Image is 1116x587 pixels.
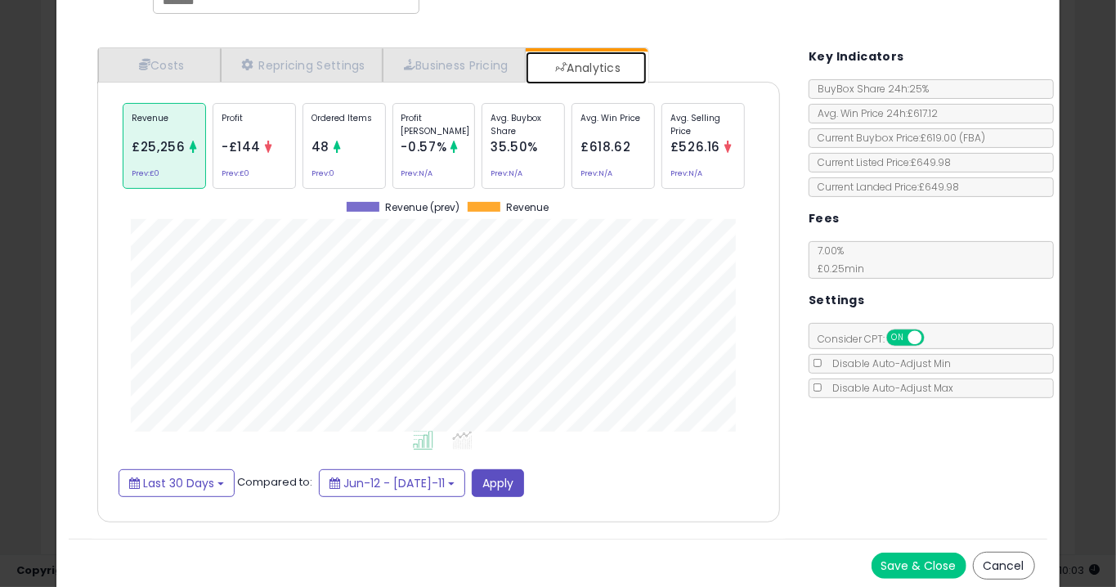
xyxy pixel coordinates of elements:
[809,131,985,145] span: Current Buybox Price:
[132,112,197,137] p: Revenue
[472,469,524,497] button: Apply
[401,138,447,155] span: -0.57%
[311,138,329,155] span: 48
[973,552,1035,580] button: Cancel
[222,112,287,137] p: Profit
[872,553,966,579] button: Save & Close
[809,106,938,120] span: Avg. Win Price 24h: £617.12
[343,475,445,491] span: Jun-12 - [DATE]-11
[809,262,864,276] span: £0.25 min
[921,131,985,145] span: £619.00
[132,171,159,176] small: Prev: £0
[222,138,261,155] span: -£144
[670,171,702,176] small: Prev: N/A
[580,112,646,137] p: Avg. Win Price
[959,131,985,145] span: ( FBA )
[143,475,214,491] span: Last 30 Days
[132,138,185,155] span: £25,256
[491,112,556,137] p: Avg. Buybox Share
[670,138,720,155] span: £526.16
[526,52,647,84] a: Analytics
[670,112,736,137] p: Avg. Selling Price
[311,112,377,137] p: Ordered Items
[809,82,929,96] span: BuyBox Share 24h: 25%
[809,47,904,67] h5: Key Indicators
[888,331,908,345] span: ON
[580,138,630,155] span: £618.62
[401,112,467,137] p: Profit [PERSON_NAME]
[809,332,946,346] span: Consider CPT:
[824,356,951,370] span: Disable Auto-Adjust Min
[385,202,459,213] span: Revenue (prev)
[922,331,948,345] span: OFF
[809,290,864,311] h5: Settings
[491,171,522,176] small: Prev: N/A
[809,180,959,194] span: Current Landed Price: £649.98
[824,381,953,395] span: Disable Auto-Adjust Max
[580,171,612,176] small: Prev: N/A
[506,202,549,213] span: Revenue
[237,474,312,490] span: Compared to:
[491,138,538,155] span: 35.50%
[222,171,249,176] small: Prev: £0
[401,171,433,176] small: Prev: N/A
[809,244,864,276] span: 7.00 %
[311,171,334,176] small: Prev: 0
[383,48,526,82] a: Business Pricing
[98,48,221,82] a: Costs
[809,155,951,169] span: Current Listed Price: £649.98
[809,208,840,229] h5: Fees
[221,48,383,82] a: Repricing Settings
